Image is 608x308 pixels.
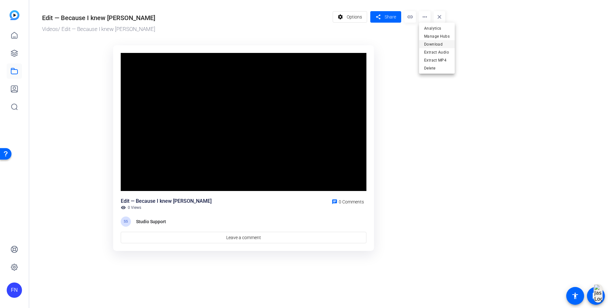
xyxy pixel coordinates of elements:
span: Extract Audio [424,48,450,56]
span: Extract MP4 [424,56,450,64]
span: Analytics [424,25,450,32]
span: Download [424,40,450,48]
span: Manage Hubs [424,33,450,40]
span: Delete [424,64,450,72]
